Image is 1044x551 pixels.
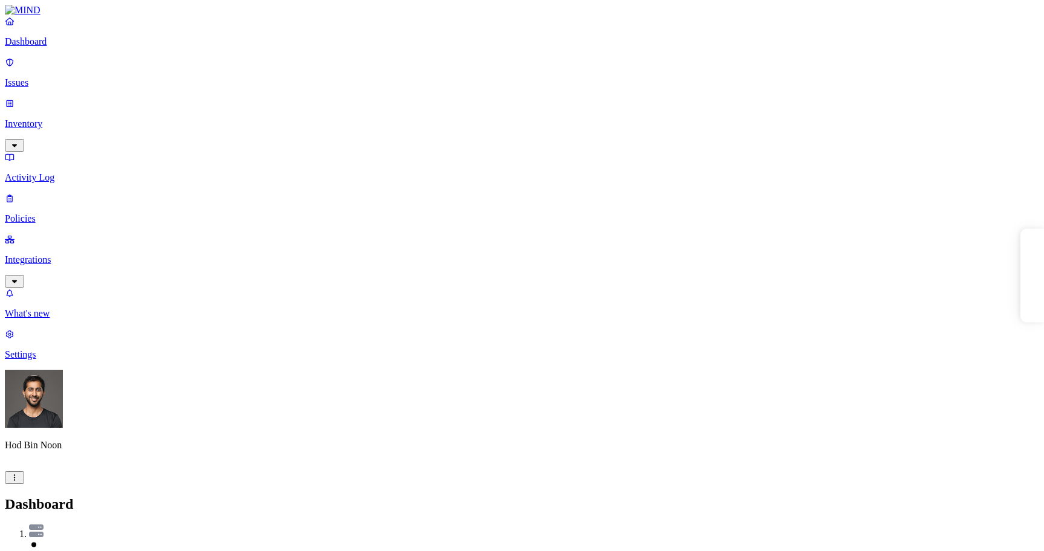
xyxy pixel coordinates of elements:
[5,254,1039,265] p: Integrations
[5,16,1039,47] a: Dashboard
[5,234,1039,286] a: Integrations
[5,36,1039,47] p: Dashboard
[5,440,1039,451] p: Hod Bin Noon
[5,118,1039,129] p: Inventory
[5,288,1039,319] a: What's new
[5,193,1039,224] a: Policies
[5,496,1039,512] h2: Dashboard
[5,152,1039,183] a: Activity Log
[5,5,41,16] img: MIND
[5,98,1039,150] a: Inventory
[5,5,1039,16] a: MIND
[5,77,1039,88] p: Issues
[5,57,1039,88] a: Issues
[5,370,63,428] img: Hod Bin Noon
[5,349,1039,360] p: Settings
[5,213,1039,224] p: Policies
[29,524,44,537] img: svg%3e
[5,308,1039,319] p: What's new
[5,172,1039,183] p: Activity Log
[5,329,1039,360] a: Settings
